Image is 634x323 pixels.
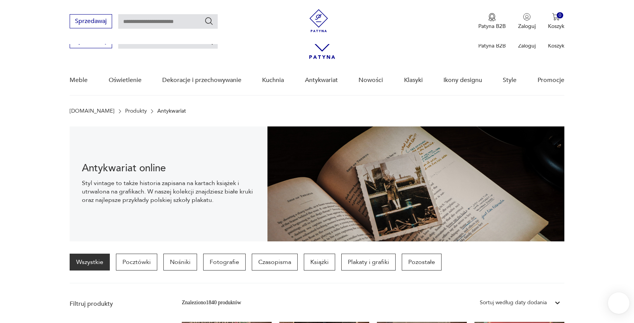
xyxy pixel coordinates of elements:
img: Ikona medalu [488,13,496,21]
a: Style [503,66,517,95]
button: Sprzedawaj [70,14,112,28]
div: Sortuj według daty dodania [480,298,547,307]
button: 0Koszyk [548,13,564,30]
a: Plakaty i grafiki [341,254,396,271]
p: Styl vintage to także historia zapisana na kartach książek i utrwalona na grafikach. W naszej kol... [82,179,255,204]
p: Zaloguj [518,23,536,30]
p: Patyna B2B [478,23,506,30]
a: Meble [70,66,88,95]
a: Nowości [359,66,383,95]
a: Produkty [125,108,147,114]
a: Kuchnia [262,66,284,95]
a: Ikona medaluPatyna B2B [478,13,506,30]
a: Pocztówki [116,254,157,271]
p: Zaloguj [518,42,536,49]
a: Czasopisma [252,254,298,271]
a: Fotografie [203,254,246,271]
iframe: Smartsupp widget button [608,292,629,314]
a: Promocje [538,66,564,95]
a: Sprzedawaj [70,19,112,25]
div: 0 [557,12,563,19]
a: Pozostałe [402,254,442,271]
p: Patyna B2B [478,42,506,49]
div: Znaleziono 1840 produktów [182,298,241,307]
a: Klasyki [404,66,423,95]
button: Szukaj [204,16,214,26]
a: Dekoracje i przechowywanie [162,66,241,95]
a: Antykwariat [305,66,338,95]
p: Filtruj produkty [70,300,163,308]
a: Nośniki [163,254,197,271]
a: Wszystkie [70,254,110,271]
button: Patyna B2B [478,13,506,30]
p: Antykwariat [157,108,186,114]
p: Koszyk [548,42,564,49]
img: Ikona koszyka [552,13,560,21]
img: c8a9187830f37f141118a59c8d49ce82.jpg [267,126,564,241]
a: Ikony designu [443,66,482,95]
a: [DOMAIN_NAME] [70,108,114,114]
a: Sprzedawaj [70,39,112,44]
p: Koszyk [548,23,564,30]
a: Książki [304,254,335,271]
img: Patyna - sklep z meblami i dekoracjami vintage [307,9,330,32]
img: Ikonka użytkownika [523,13,531,21]
button: Zaloguj [518,13,536,30]
h1: Antykwariat online [82,164,255,173]
a: Oświetlenie [109,66,142,95]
